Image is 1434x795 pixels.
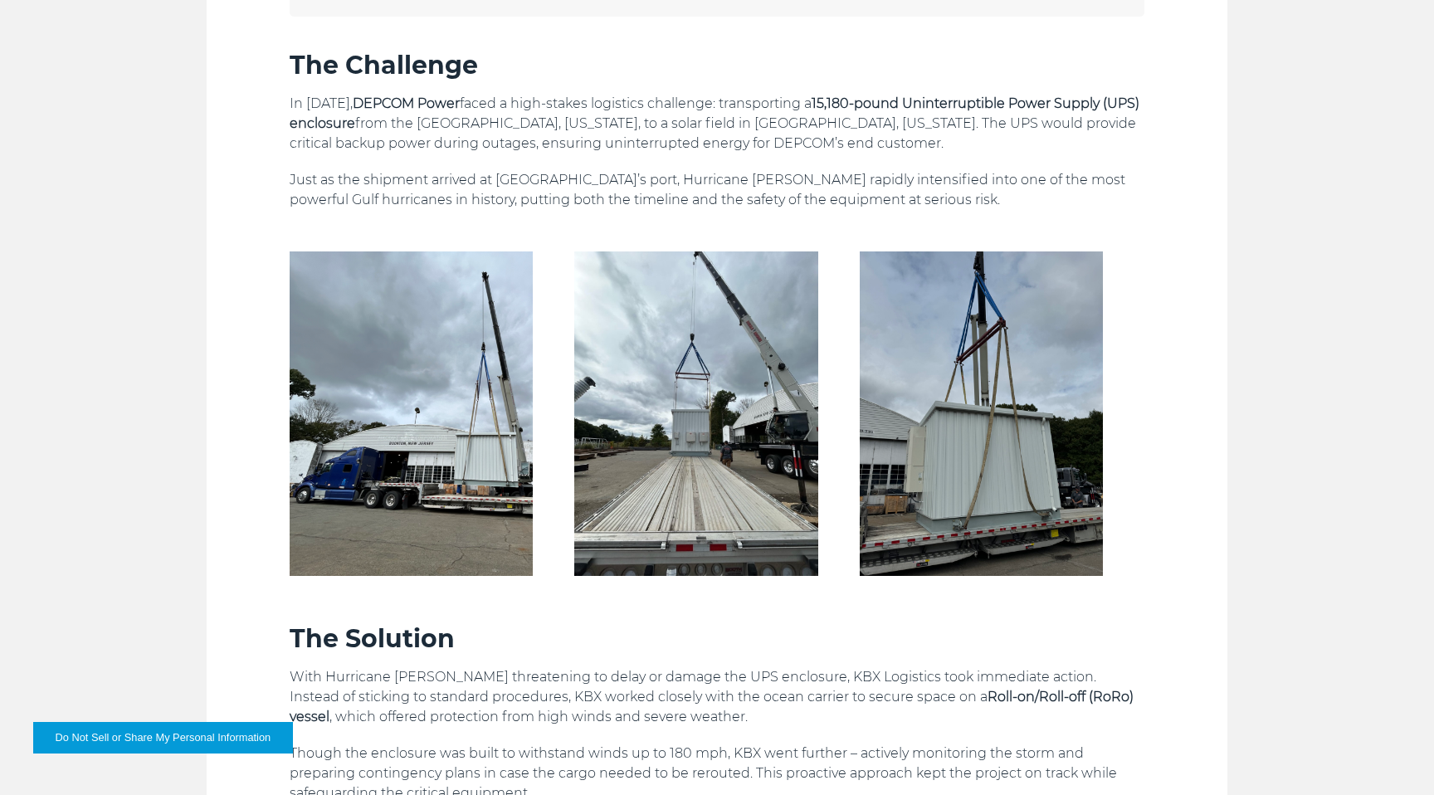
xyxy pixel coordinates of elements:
button: Do Not Sell or Share My Personal Information [33,722,293,754]
p: With Hurricane [PERSON_NAME] threatening to delay or damage the UPS enclosure, KBX Logistics took... [290,667,1144,727]
p: In [DATE], faced a high-stakes logistics challenge: transporting a from the [GEOGRAPHIC_DATA], [U... [290,94,1144,154]
h3: The Challenge [290,50,1144,81]
p: Just as the shipment arrived at [GEOGRAPHIC_DATA]’s port, Hurricane [PERSON_NAME] rapidly intensi... [290,170,1144,210]
strong: DEPCOM Power [353,95,460,111]
img: Crane hoisting UPS enclosure for hurricane-protected logistics [860,251,1103,576]
img: Truck and crane staging UPS enclosure at facility [290,251,533,576]
h3: The Solution [290,623,1144,655]
img: Rear view of UPS enclosure being loaded for project cargo transport [574,251,817,576]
